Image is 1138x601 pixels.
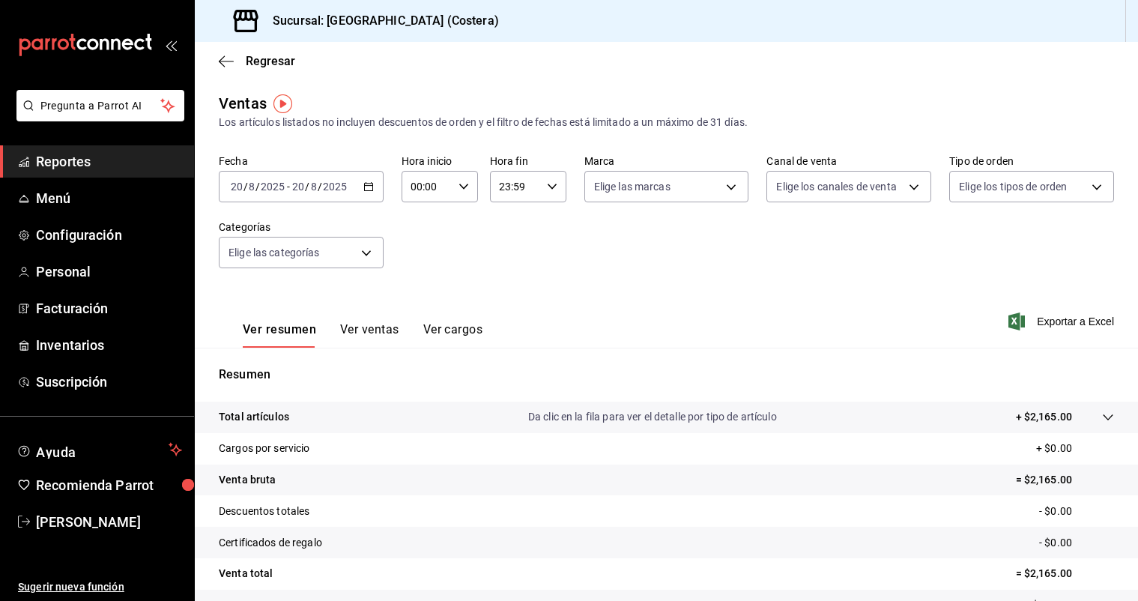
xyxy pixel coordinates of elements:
span: / [255,181,260,193]
p: Venta bruta [219,472,276,488]
input: ---- [322,181,348,193]
p: = $2,165.00 [1016,566,1114,582]
span: Elige los tipos de orden [959,179,1067,194]
span: Pregunta a Parrot AI [40,98,161,114]
button: Ver cargos [423,322,483,348]
span: / [305,181,309,193]
input: -- [310,181,318,193]
p: Da clic en la fila para ver el detalle por tipo de artículo [528,409,777,425]
button: Exportar a Excel [1011,312,1114,330]
p: Total artículos [219,409,289,425]
p: Resumen [219,366,1114,384]
label: Categorías [219,222,384,232]
input: ---- [260,181,285,193]
div: Los artículos listados no incluyen descuentos de orden y el filtro de fechas está limitado a un m... [219,115,1114,130]
p: - $0.00 [1039,535,1114,551]
p: Cargos por servicio [219,441,310,456]
label: Hora fin [490,156,566,166]
span: Elige las categorías [228,245,320,260]
input: -- [248,181,255,193]
span: Inventarios [36,335,182,355]
span: - [287,181,290,193]
img: Tooltip marker [273,94,292,113]
span: Facturación [36,298,182,318]
span: Regresar [246,54,295,68]
button: Ver ventas [340,322,399,348]
span: Menú [36,188,182,208]
span: Personal [36,262,182,282]
span: Suscripción [36,372,182,392]
label: Fecha [219,156,384,166]
p: Venta total [219,566,273,582]
p: = $2,165.00 [1016,472,1114,488]
span: Recomienda Parrot [36,475,182,495]
span: Reportes [36,151,182,172]
button: Ver resumen [243,322,316,348]
span: / [318,181,322,193]
label: Canal de venta [766,156,931,166]
div: Ventas [219,92,267,115]
span: Ayuda [36,441,163,459]
label: Hora inicio [402,156,478,166]
button: Regresar [219,54,295,68]
button: open_drawer_menu [165,39,177,51]
p: + $0.00 [1036,441,1114,456]
span: Configuración [36,225,182,245]
p: Certificados de regalo [219,535,322,551]
p: - $0.00 [1039,504,1114,519]
span: Sugerir nueva función [18,579,182,595]
input: -- [230,181,243,193]
div: navigation tabs [243,322,482,348]
a: Pregunta a Parrot AI [10,109,184,124]
span: Elige los canales de venta [776,179,896,194]
span: [PERSON_NAME] [36,512,182,532]
span: / [243,181,248,193]
label: Tipo de orden [949,156,1114,166]
h3: Sucursal: [GEOGRAPHIC_DATA] (Costera) [261,12,499,30]
button: Pregunta a Parrot AI [16,90,184,121]
p: Descuentos totales [219,504,309,519]
input: -- [291,181,305,193]
label: Marca [584,156,749,166]
p: + $2,165.00 [1016,409,1072,425]
span: Elige las marcas [594,179,671,194]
